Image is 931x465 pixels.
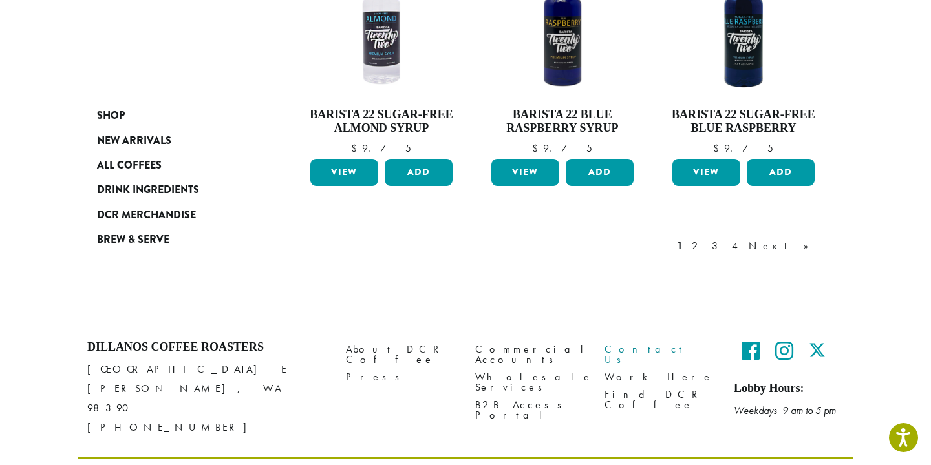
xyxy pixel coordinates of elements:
span: Drink Ingredients [97,182,199,198]
a: View [491,159,559,186]
p: [GEOGRAPHIC_DATA] E [PERSON_NAME], WA 98390 [PHONE_NUMBER] [87,360,326,437]
span: $ [532,141,543,155]
span: Brew & Serve [97,232,169,248]
h4: Barista 22 Sugar-Free Blue Raspberry [669,108,818,136]
em: Weekdays 9 am to 5 pm [734,404,836,417]
a: 4 [729,238,742,254]
a: B2B Access Portal [475,396,585,424]
a: Find DCR Coffee [605,386,714,413]
bdi: 9.75 [713,141,773,155]
a: 1 [674,238,685,254]
a: Commercial Accounts [475,340,585,368]
span: Shop [97,108,125,124]
h4: Barista 22 Sugar-Free Almond Syrup [307,108,456,136]
span: $ [351,141,362,155]
a: Drink Ingredients [97,178,252,202]
a: Brew & Serve [97,227,252,252]
a: About DCR Coffee [346,340,456,368]
a: All Coffees [97,153,252,178]
a: DCR Merchandise [97,203,252,227]
a: New Arrivals [97,128,252,152]
h4: Barista 22 Blue Raspberry Syrup [488,108,637,136]
bdi: 9.75 [351,141,411,155]
span: New Arrivals [97,133,171,149]
h4: Dillanos Coffee Roasters [87,340,326,355]
button: Add [385,159,453,186]
a: View [310,159,378,186]
span: All Coffees [97,158,162,174]
bdi: 9.75 [532,141,592,155]
span: $ [713,141,724,155]
a: Shop [97,103,252,128]
a: Press [346,368,456,386]
button: Add [747,159,815,186]
span: DCR Merchandise [97,207,196,223]
a: Next » [746,238,820,254]
button: Add [566,159,634,186]
a: Contact Us [605,340,714,368]
a: Work Here [605,368,714,386]
a: View [672,159,740,186]
a: 2 [689,238,705,254]
h5: Lobby Hours: [734,382,844,396]
a: Wholesale Services [475,368,585,396]
a: 3 [709,238,725,254]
